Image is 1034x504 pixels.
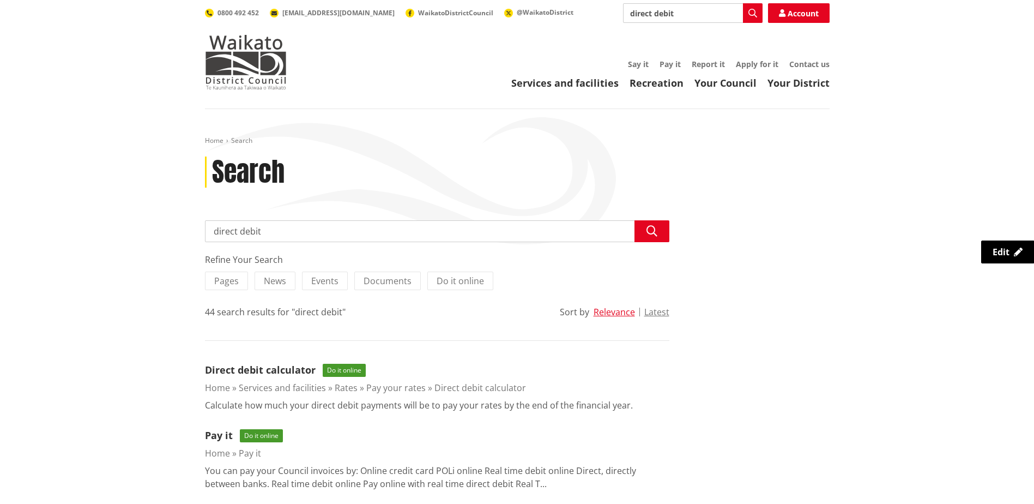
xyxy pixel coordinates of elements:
span: WaikatoDistrictCouncil [418,8,493,17]
a: Pay your rates [366,382,426,394]
a: Edit [981,241,1034,263]
a: Direct debit calculator [205,363,316,376]
nav: breadcrumb [205,136,830,146]
a: @WaikatoDistrict [504,8,573,17]
a: Apply for it [736,59,778,69]
a: Home [205,136,223,145]
a: Home [205,447,230,459]
input: Search input [205,220,669,242]
a: Rates [335,382,358,394]
span: Do it online [323,364,366,377]
a: Your District [767,76,830,89]
a: Home [205,382,230,394]
p: You can pay your Council invoices by: Online credit card POLi online Real time debit online Direc... [205,464,669,490]
a: Contact us [789,59,830,69]
a: Say it [628,59,649,69]
span: News [264,275,286,287]
a: Pay it [660,59,681,69]
a: 0800 492 452 [205,8,259,17]
a: [EMAIL_ADDRESS][DOMAIN_NAME] [270,8,395,17]
span: Do it online [437,275,484,287]
span: Events [311,275,338,287]
span: Do it online [240,429,283,442]
a: Recreation [630,76,684,89]
span: 0800 492 452 [217,8,259,17]
span: Pages [214,275,239,287]
h1: Search [212,157,285,188]
input: Search input [623,3,763,23]
div: Refine Your Search [205,253,669,266]
button: Latest [644,307,669,317]
span: Edit [993,246,1009,258]
a: Pay it [205,429,233,442]
div: Sort by [560,305,589,319]
span: @WaikatoDistrict [517,8,573,17]
img: Waikato District Council - Te Kaunihera aa Takiwaa o Waikato [205,35,287,89]
a: Account [768,3,830,23]
a: Services and facilities [511,76,619,89]
a: Pay it [239,447,261,459]
span: [EMAIL_ADDRESS][DOMAIN_NAME] [282,8,395,17]
a: Services and facilities [239,382,326,394]
div: 44 search results for "direct debit" [205,305,346,319]
a: Direct debit calculator [434,382,526,394]
a: WaikatoDistrictCouncil [406,8,493,17]
a: Report it [692,59,725,69]
a: Your Council [694,76,757,89]
span: Search [231,136,252,145]
span: Documents [364,275,412,287]
button: Relevance [594,307,635,317]
p: Calculate how much your direct debit payments will be to pay your rates by the end of the financi... [205,399,633,412]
